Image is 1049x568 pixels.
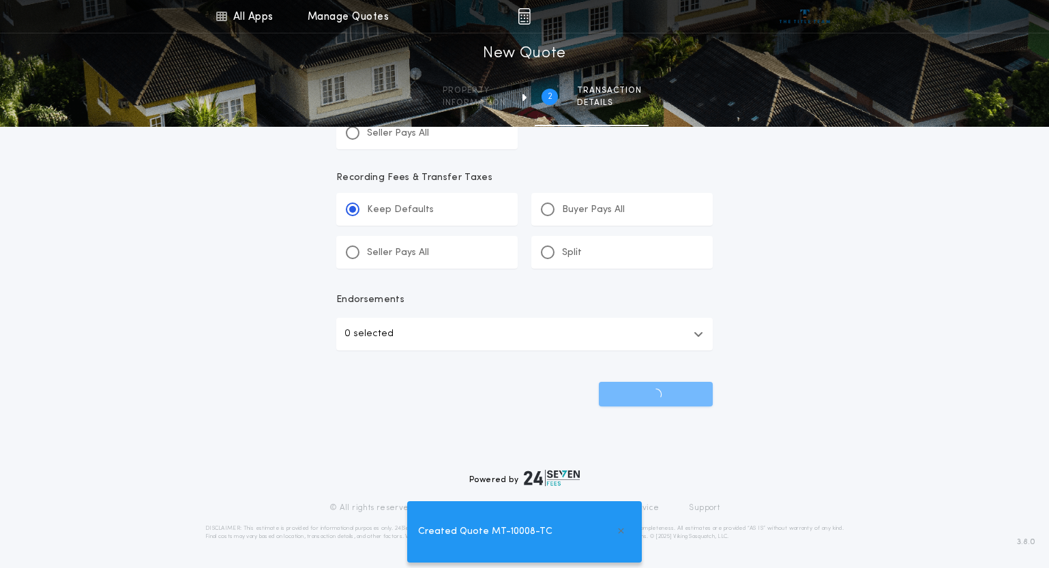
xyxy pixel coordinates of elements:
span: details [577,98,642,108]
button: 0 selected [336,318,713,350]
img: vs-icon [780,10,831,23]
p: Buyer Pays All [562,203,625,217]
p: Seller Pays All [367,127,429,140]
img: logo [524,470,580,486]
p: Seller Pays All [367,246,429,260]
span: Property [443,85,506,96]
img: img [518,8,531,25]
p: Keep Defaults [367,203,434,217]
span: Created Quote MT-10008-TC [418,524,552,539]
div: Powered by [469,470,580,486]
span: Transaction [577,85,642,96]
span: information [443,98,506,108]
p: Recording Fees & Transfer Taxes [336,171,713,185]
p: Split [562,246,582,260]
p: 0 selected [344,326,394,342]
p: Endorsements [336,293,713,307]
h1: New Quote [483,43,566,65]
h2: 2 [548,91,552,102]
